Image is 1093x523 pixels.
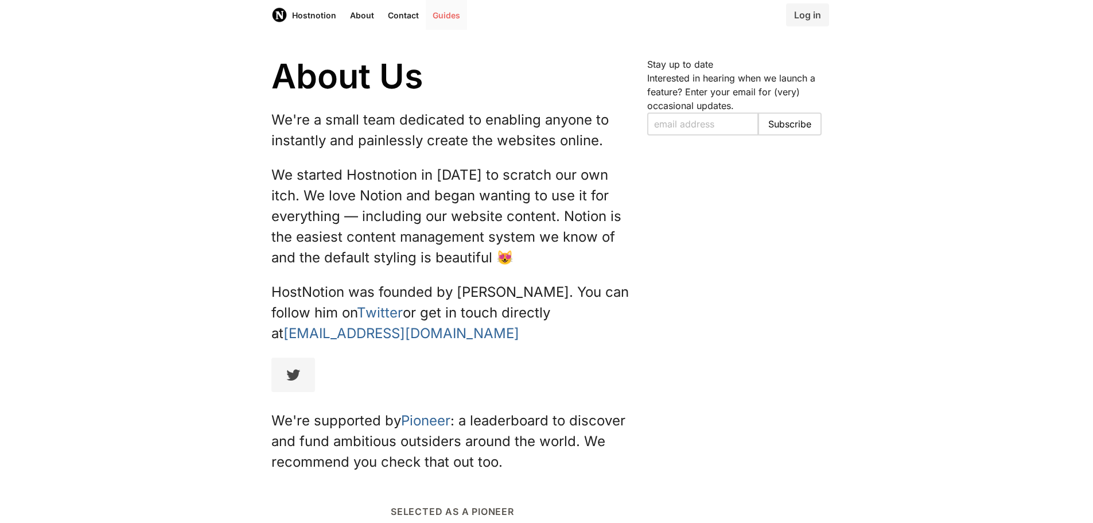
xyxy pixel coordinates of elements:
a: Log in [786,3,829,26]
h1: About Us [271,57,634,96]
p: Interested in hearing when we launch a feature? Enter your email for (very) occasional updates. [647,71,822,113]
a: [EMAIL_ADDRESS][DOMAIN_NAME] [283,325,519,342]
h5: Stay up to date [647,57,822,71]
a: Pioneer [401,412,450,429]
p: We're supported by : a leaderboard to discover and fund ambitious outsiders around the world. We ... [271,410,634,472]
img: Host Notion logo [271,7,287,23]
button: Subscribe [758,113,822,135]
input: Enter your email to subscribe to the email list and be notified when we launch [647,113,759,135]
a: Twitter [357,304,403,321]
p: Selected as a Pioneer [290,500,616,523]
p: We're a small team dedicated to enabling anyone to instantly and painlessly create the websites o... [271,110,634,151]
p: HostNotion was founded by [PERSON_NAME]. You can follow him on or get in touch directly at [271,282,634,344]
p: We started Hostnotion in [DATE] to scratch our own itch. We love Notion and began wanting to use ... [271,165,634,268]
